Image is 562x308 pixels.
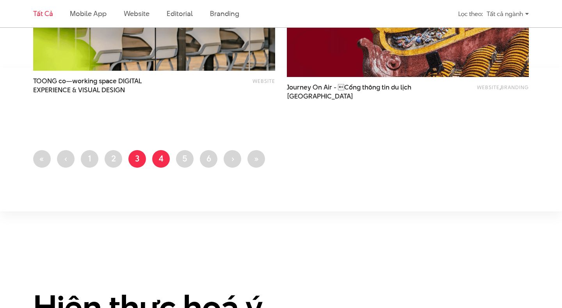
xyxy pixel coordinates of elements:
a: Branding [501,84,529,91]
div: , [432,83,529,97]
a: TOONG co—working space DIGITALEXPERIENCE & VISUAL DESIGN [33,77,166,95]
a: 6 [200,150,217,168]
a: Website [477,84,500,91]
a: 1 [81,150,98,168]
span: ‹ [64,152,68,164]
div: Lọc theo: [458,7,483,21]
a: Website [253,77,275,84]
a: Editorial [167,9,193,18]
span: [GEOGRAPHIC_DATA] [287,92,353,101]
span: Journey On Air - Cổng thông tin du lịch [287,83,420,101]
a: Mobile app [70,9,106,18]
a: 4 [152,150,170,168]
span: « [39,152,44,164]
a: 2 [105,150,122,168]
a: Journey On Air - Cổng thông tin du lịch[GEOGRAPHIC_DATA] [287,83,420,101]
div: Tất cả ngành [487,7,529,21]
span: TOONG co—working space DIGITAL [33,77,166,95]
a: 5 [176,150,194,168]
span: EXPERIENCE & VISUAL DESIGN [33,86,125,95]
a: Website [124,9,149,18]
span: › [231,152,234,164]
a: Tất cả [33,9,53,18]
a: Branding [210,9,239,18]
span: » [254,152,259,164]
